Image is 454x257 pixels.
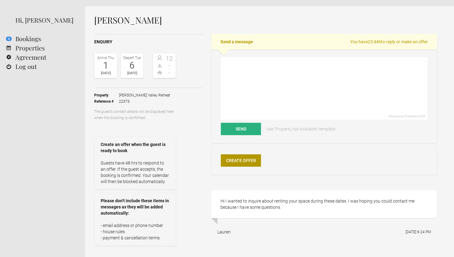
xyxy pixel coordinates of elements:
span: [PERSON_NAME] Valley Retreat [119,92,170,98]
p: The guest’s contact details will be displayed here when the booking is confirmed. [94,109,176,121]
flynt-countdown: 23:44h [368,39,381,44]
span: - [165,62,174,69]
span: 12 [165,55,174,62]
flynt-notification-badge: 4 [6,36,12,41]
a: Use 'Property not available' template [262,123,340,135]
span: You have to reply or make an offer [350,39,428,45]
div: Arrive Thu [96,55,116,61]
div: 6 [122,61,142,70]
div: Lauren [217,229,231,235]
strong: Reference # [94,98,119,105]
strong: Please don’t include these items in messages as they will be added automatically: [101,198,170,216]
div: Depart Tue [122,55,142,61]
h2: Enquiry [94,39,203,45]
strong: Create an offer when the guest is ready to book [101,141,170,154]
div: [DATE] [96,70,116,76]
p: - email address or phone number - house rules - payment & cancellation terms [101,222,170,241]
flynt-date-display: [DATE] 6:24 PM [406,230,431,234]
span: - [165,70,174,76]
button: Send [221,123,261,135]
h2: Send a message [211,34,437,49]
div: [DATE] [122,70,142,76]
a: Create Offer [221,154,261,167]
span: 22373 [119,98,170,105]
div: Hi, [PERSON_NAME] [15,15,76,25]
h1: [PERSON_NAME] [94,15,437,25]
strong: Property [94,92,119,98]
div: 1 [96,61,116,70]
p: Guests have 48 hrs to respond to an offer. If the guest accepts, the booking is confirmed. Your c... [101,160,170,185]
div: Hi I wanted to inquire about renting your space during these dates. I was hoping you could contac... [211,190,437,218]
